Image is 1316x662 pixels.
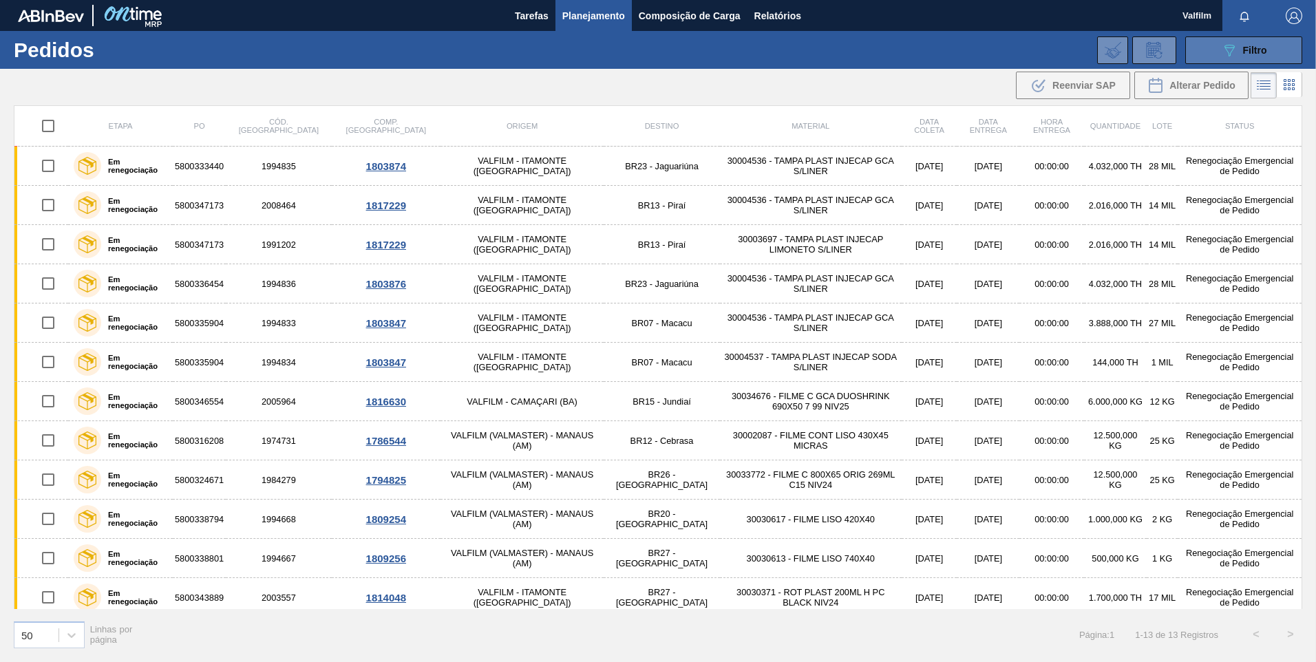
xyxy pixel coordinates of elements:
[334,592,438,604] div: 1814048
[1147,303,1178,343] td: 27 MIL
[957,147,1019,186] td: [DATE]
[1178,578,1302,617] td: Renegociação Emergencial de Pedido
[226,539,331,578] td: 1994667
[1222,6,1266,25] button: Notificações
[101,393,167,409] label: Em renegociação
[441,460,604,500] td: VALFILM (VALMASTER) - MANAUS (AM)
[1147,225,1178,264] td: 14 MIL
[720,147,902,186] td: 30004536 - TAMPA PLAST INJECAP GCA S/LINER
[1019,500,1084,539] td: 00:00:00
[21,629,33,641] div: 50
[1019,264,1084,303] td: 00:00:00
[1178,382,1302,421] td: Renegociação Emergencial de Pedido
[101,550,167,566] label: Em renegociação
[604,303,720,343] td: BR07 - Macacu
[1178,264,1302,303] td: Renegociação Emergencial de Pedido
[720,225,902,264] td: 30003697 - TAMPA PLAST INJECAP LIMONETO S/LINER
[1084,539,1147,578] td: 500,000 KG
[1019,186,1084,225] td: 00:00:00
[1033,118,1070,134] span: Hora Entrega
[101,236,167,253] label: Em renegociação
[604,460,720,500] td: BR26 - [GEOGRAPHIC_DATA]
[14,382,1302,421] a: Em renegociação58003465542005964VALFILM - CAMAÇARI (BA)BR15 - Jundiaí30034676 - FILME C GCA DUOSH...
[1019,421,1084,460] td: 00:00:00
[957,460,1019,500] td: [DATE]
[1079,630,1114,640] span: Página : 1
[14,225,1302,264] a: Em renegociação58003471731991202VALFILM - ITAMONTE ([GEOGRAPHIC_DATA])BR13 - Piraí30003697 - TAMP...
[1134,72,1249,99] div: Alterar Pedido
[1084,225,1147,264] td: 2.016,000 TH
[226,382,331,421] td: 2005964
[1084,186,1147,225] td: 2.016,000 TH
[1019,225,1084,264] td: 00:00:00
[1147,264,1178,303] td: 28 MIL
[226,264,331,303] td: 1994836
[346,118,426,134] span: Comp. [GEOGRAPHIC_DATA]
[902,225,957,264] td: [DATE]
[1019,147,1084,186] td: 00:00:00
[604,147,720,186] td: BR23 - Jaguariúna
[1178,147,1302,186] td: Renegociação Emergencial de Pedido
[90,624,133,645] span: Linhas por página
[334,553,438,564] div: 1809256
[441,382,604,421] td: VALFILM - CAMAÇARI (BA)
[957,343,1019,382] td: [DATE]
[1147,500,1178,539] td: 2 KG
[754,8,801,24] span: Relatórios
[226,578,331,617] td: 2003557
[334,317,438,329] div: 1803847
[720,539,902,578] td: 30030613 - FILME LISO 740X40
[173,539,226,578] td: 5800338801
[720,500,902,539] td: 30030617 - FILME LISO 420X40
[970,118,1007,134] span: Data entrega
[639,8,741,24] span: Composição de Carga
[957,539,1019,578] td: [DATE]
[1084,147,1147,186] td: 4.032,000 TH
[101,471,167,488] label: Em renegociação
[226,421,331,460] td: 1974731
[441,225,604,264] td: VALFILM - ITAMONTE ([GEOGRAPHIC_DATA])
[101,197,167,213] label: Em renegociação
[334,278,438,290] div: 1803876
[14,539,1302,578] a: Em renegociação58003388011994667VALFILM (VALMASTER) - MANAUS (AM)BR27 - [GEOGRAPHIC_DATA]30030613...
[902,382,957,421] td: [DATE]
[1147,186,1178,225] td: 14 MIL
[1147,460,1178,500] td: 25 KG
[226,460,331,500] td: 1984279
[226,343,331,382] td: 1994834
[18,10,84,22] img: TNhmsLtSVTkK8tSr43FrP2fwEKptu5GPRR3wAAAABJRU5ErkJggg==
[441,186,604,225] td: VALFILM - ITAMONTE ([GEOGRAPHIC_DATA])
[720,421,902,460] td: 30002087 - FILME CONT LISO 430X45 MICRAS
[1178,186,1302,225] td: Renegociação Emergencial de Pedido
[957,225,1019,264] td: [DATE]
[334,513,438,525] div: 1809254
[334,239,438,250] div: 1817229
[1052,80,1116,91] span: Reenviar SAP
[1178,343,1302,382] td: Renegociação Emergencial de Pedido
[720,343,902,382] td: 30004537 - TAMPA PLAST INJECAP SODA S/LINER
[1016,72,1130,99] div: Reenviar SAP
[14,42,220,58] h1: Pedidos
[334,474,438,486] div: 1794825
[902,460,957,500] td: [DATE]
[173,421,226,460] td: 5800316208
[441,343,604,382] td: VALFILM - ITAMONTE ([GEOGRAPHIC_DATA])
[902,343,957,382] td: [DATE]
[902,500,957,539] td: [DATE]
[902,186,957,225] td: [DATE]
[562,8,625,24] span: Planejamento
[1132,36,1176,64] div: Solicitação de Revisão de Pedidos
[101,511,167,527] label: Em renegociação
[902,264,957,303] td: [DATE]
[957,421,1019,460] td: [DATE]
[173,264,226,303] td: 5800336454
[1135,630,1218,640] span: 1 - 13 de 13 Registros
[604,225,720,264] td: BR13 - Piraí
[902,421,957,460] td: [DATE]
[1084,460,1147,500] td: 12.500,000 KG
[604,500,720,539] td: BR20 - [GEOGRAPHIC_DATA]
[101,158,167,174] label: Em renegociação
[604,186,720,225] td: BR13 - Piraí
[173,578,226,617] td: 5800343889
